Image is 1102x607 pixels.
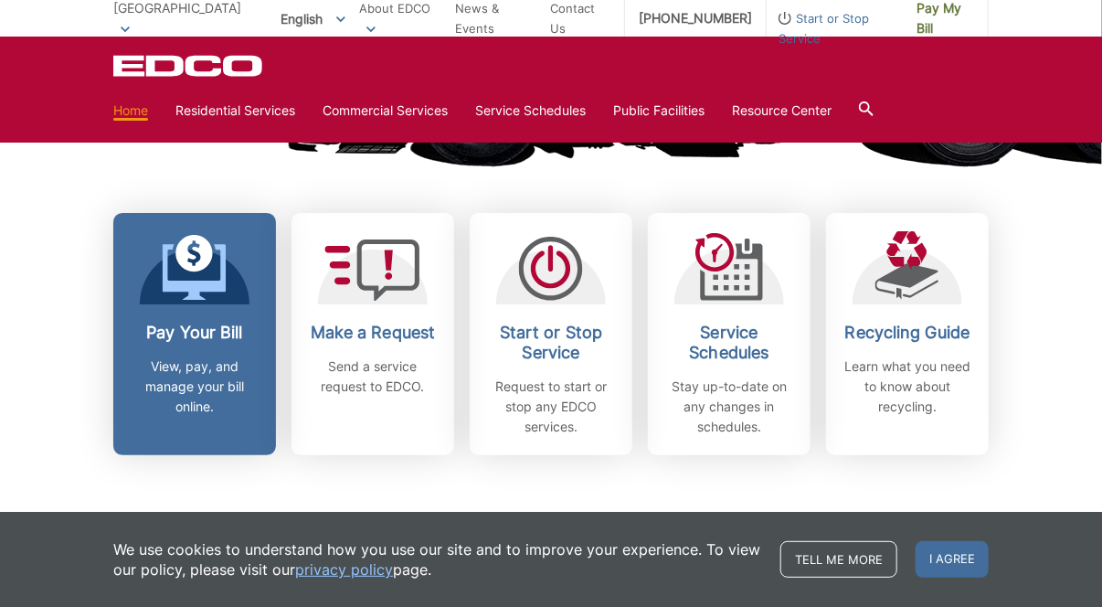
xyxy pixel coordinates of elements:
[113,213,276,455] a: Pay Your Bill View, pay, and manage your bill online.
[483,377,619,437] p: Request to start or stop any EDCO services.
[840,357,975,417] p: Learn what you need to know about recycling.
[840,323,975,343] h2: Recycling Guide
[780,541,897,578] a: Tell me more
[613,101,705,121] a: Public Facilities
[483,323,619,363] h2: Start or Stop Service
[648,213,811,455] a: Service Schedules Stay up-to-date on any changes in schedules.
[127,323,262,343] h2: Pay Your Bill
[826,213,989,455] a: Recycling Guide Learn what you need to know about recycling.
[127,357,262,417] p: View, pay, and manage your bill online.
[732,101,832,121] a: Resource Center
[323,101,448,121] a: Commercial Services
[662,323,797,363] h2: Service Schedules
[113,101,148,121] a: Home
[175,101,295,121] a: Residential Services
[662,377,797,437] p: Stay up-to-date on any changes in schedules.
[291,213,454,455] a: Make a Request Send a service request to EDCO.
[295,559,393,580] a: privacy policy
[267,4,359,34] span: English
[475,101,586,121] a: Service Schedules
[916,541,989,578] span: I agree
[113,55,265,77] a: EDCD logo. Return to the homepage.
[305,357,440,397] p: Send a service request to EDCO.
[305,323,440,343] h2: Make a Request
[113,539,762,580] p: We use cookies to understand how you use our site and to improve your experience. To view our pol...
